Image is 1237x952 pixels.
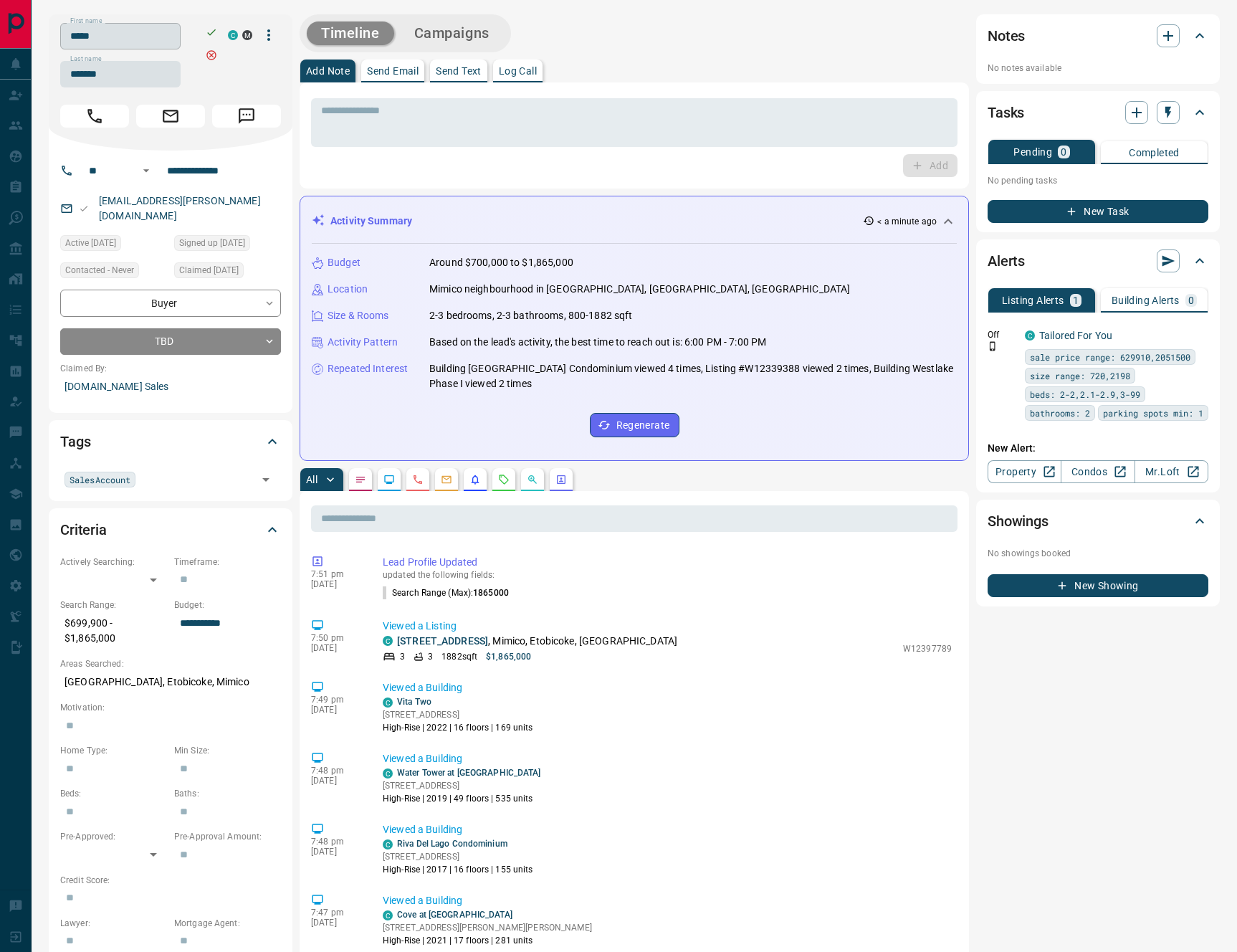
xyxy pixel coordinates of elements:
[311,695,361,705] p: 7:49 pm
[70,54,102,64] label: Last name
[312,208,957,234] div: Activity Summary< a minute ago
[242,30,252,40] div: mrloft.ca
[174,744,281,757] p: Min Size:
[1135,460,1208,483] a: Mr.Loft
[1112,295,1180,305] p: Building Alerts
[903,642,952,655] p: W12397789
[306,66,350,76] p: Add Note
[383,708,533,721] p: [STREET_ADDRESS]
[1188,295,1194,305] p: 0
[988,244,1208,278] div: Alerts
[383,863,533,876] p: High-Rise | 2017 | 16 floors | 155 units
[65,236,116,250] span: Active [DATE]
[429,255,573,270] p: Around $700,000 to $1,865,000
[383,636,393,646] div: condos.ca
[1030,350,1190,364] span: sale price range: 629910,2051500
[174,262,281,282] div: Wed Feb 19 2025
[179,236,245,250] span: Signed up [DATE]
[988,170,1208,191] p: No pending tasks
[311,776,361,786] p: [DATE]
[988,249,1025,272] h2: Alerts
[383,768,393,779] div: condos.ca
[1103,406,1203,420] span: parking spots min: 1
[383,822,952,837] p: Viewed a Building
[441,650,477,663] p: 1882 sqft
[60,701,281,714] p: Motivation:
[174,787,281,800] p: Baths:
[328,361,408,376] p: Repeated Interest
[429,361,957,391] p: Building [GEOGRAPHIC_DATA] Condominium viewed 4 times, Listing #W12339388 viewed 2 times, Buildin...
[429,282,850,297] p: Mimico neighbourhood in [GEOGRAPHIC_DATA], [GEOGRAPHIC_DATA], [GEOGRAPHIC_DATA]
[60,657,281,670] p: Areas Searched:
[311,837,361,847] p: 7:48 pm
[60,874,281,887] p: Credit Score:
[60,375,281,399] p: [DOMAIN_NAME] Sales
[311,908,361,918] p: 7:47 pm
[328,308,389,323] p: Size & Rooms
[174,599,281,611] p: Budget:
[988,328,1016,341] p: Off
[174,917,281,930] p: Mortgage Agent:
[138,162,155,179] button: Open
[60,235,167,255] div: Thu Sep 11 2025
[60,290,281,316] div: Buyer
[383,934,592,947] p: High-Rise | 2021 | 17 floors | 281 units
[1039,330,1112,341] a: Tailored For You
[355,474,366,485] svg: Notes
[383,792,541,805] p: High-Rise | 2019 | 49 floors | 535 units
[60,670,281,694] p: [GEOGRAPHIC_DATA], Etobicoke, Mimico
[1002,295,1064,305] p: Listing Alerts
[527,474,538,485] svg: Opportunities
[174,556,281,568] p: Timeframe:
[383,921,592,934] p: [STREET_ADDRESS][PERSON_NAME][PERSON_NAME]
[60,599,167,611] p: Search Range:
[60,787,167,800] p: Beds:
[60,556,167,568] p: Actively Searching:
[397,839,507,849] a: Riva Del Lago Condominium
[60,744,167,757] p: Home Type:
[400,650,405,663] p: 3
[441,474,452,485] svg: Emails
[311,705,361,715] p: [DATE]
[70,16,102,26] label: First name
[988,574,1208,597] button: New Showing
[60,430,90,453] h2: Tags
[383,893,952,908] p: Viewed a Building
[311,918,361,928] p: [DATE]
[383,619,952,634] p: Viewed a Listing
[79,204,89,214] svg: Email Valid
[60,513,281,547] div: Criteria
[486,650,531,663] p: $1,865,000
[383,555,952,570] p: Lead Profile Updated
[429,335,766,350] p: Based on the lead's activity, the best time to reach out is: 6:00 PM - 7:00 PM
[306,475,317,485] p: All
[383,680,952,695] p: Viewed a Building
[397,634,677,649] p: , Mimico, Etobicoke, [GEOGRAPHIC_DATA]
[136,105,205,128] span: Email
[1073,295,1079,305] p: 1
[428,650,433,663] p: 3
[311,766,361,776] p: 7:48 pm
[469,474,481,485] svg: Listing Alerts
[307,22,394,45] button: Timeline
[60,518,107,541] h2: Criteria
[99,195,261,222] a: [EMAIL_ADDRESS][PERSON_NAME][DOMAIN_NAME]
[988,441,1208,456] p: New Alert:
[397,768,541,778] a: Water Tower at [GEOGRAPHIC_DATA]
[988,62,1208,75] p: No notes available
[1025,330,1035,341] div: condos.ca
[400,22,504,45] button: Campaigns
[397,635,488,647] a: [STREET_ADDRESS]
[328,282,368,297] p: Location
[383,850,533,863] p: [STREET_ADDRESS]
[988,24,1025,47] h2: Notes
[60,424,281,459] div: Tags
[1030,406,1090,420] span: bathrooms: 2
[498,474,510,485] svg: Requests
[1061,147,1066,157] p: 0
[256,470,276,490] button: Open
[1030,387,1140,401] span: beds: 2-2,2.1-2.9,3-99
[328,255,360,270] p: Budget
[436,66,482,76] p: Send Text
[988,460,1061,483] a: Property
